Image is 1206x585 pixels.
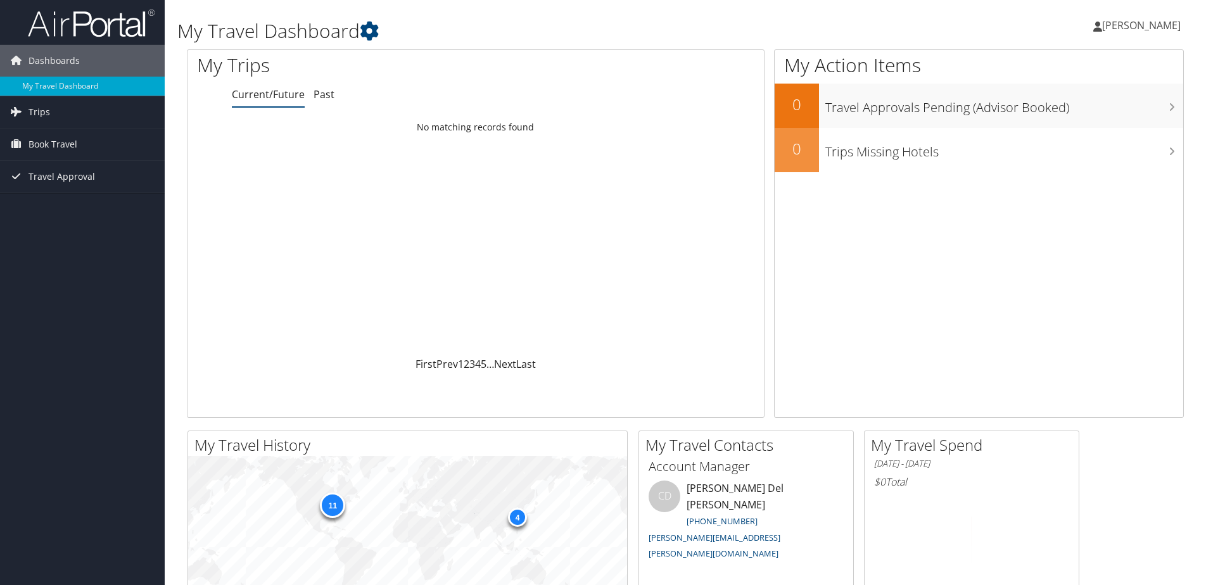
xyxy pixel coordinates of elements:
[825,137,1183,161] h3: Trips Missing Hotels
[645,434,853,456] h2: My Travel Contacts
[464,357,469,371] a: 2
[1093,6,1193,44] a: [PERSON_NAME]
[516,357,536,371] a: Last
[314,87,334,101] a: Past
[775,84,1183,128] a: 0Travel Approvals Pending (Advisor Booked)
[775,52,1183,79] h1: My Action Items
[649,532,780,560] a: [PERSON_NAME][EMAIL_ADDRESS][PERSON_NAME][DOMAIN_NAME]
[649,458,844,475] h3: Account Manager
[775,128,1183,172] a: 0Trips Missing Hotels
[458,357,464,371] a: 1
[508,508,527,527] div: 4
[469,357,475,371] a: 3
[775,94,819,115] h2: 0
[475,357,481,371] a: 4
[29,96,50,128] span: Trips
[642,481,850,565] li: [PERSON_NAME] Del [PERSON_NAME]
[29,161,95,192] span: Travel Approval
[1102,18,1181,32] span: [PERSON_NAME]
[194,434,627,456] h2: My Travel History
[232,87,305,101] a: Current/Future
[197,52,514,79] h1: My Trips
[687,515,758,527] a: [PHONE_NUMBER]
[874,475,885,489] span: $0
[871,434,1079,456] h2: My Travel Spend
[825,92,1183,116] h3: Travel Approvals Pending (Advisor Booked)
[481,357,486,371] a: 5
[28,8,155,38] img: airportal-logo.png
[29,45,80,77] span: Dashboards
[494,357,516,371] a: Next
[649,481,680,512] div: CD
[187,116,764,139] td: No matching records found
[874,458,1069,470] h6: [DATE] - [DATE]
[177,18,854,44] h1: My Travel Dashboard
[436,357,458,371] a: Prev
[29,129,77,160] span: Book Travel
[874,475,1069,489] h6: Total
[775,138,819,160] h2: 0
[416,357,436,371] a: First
[486,357,494,371] span: …
[320,492,345,517] div: 11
